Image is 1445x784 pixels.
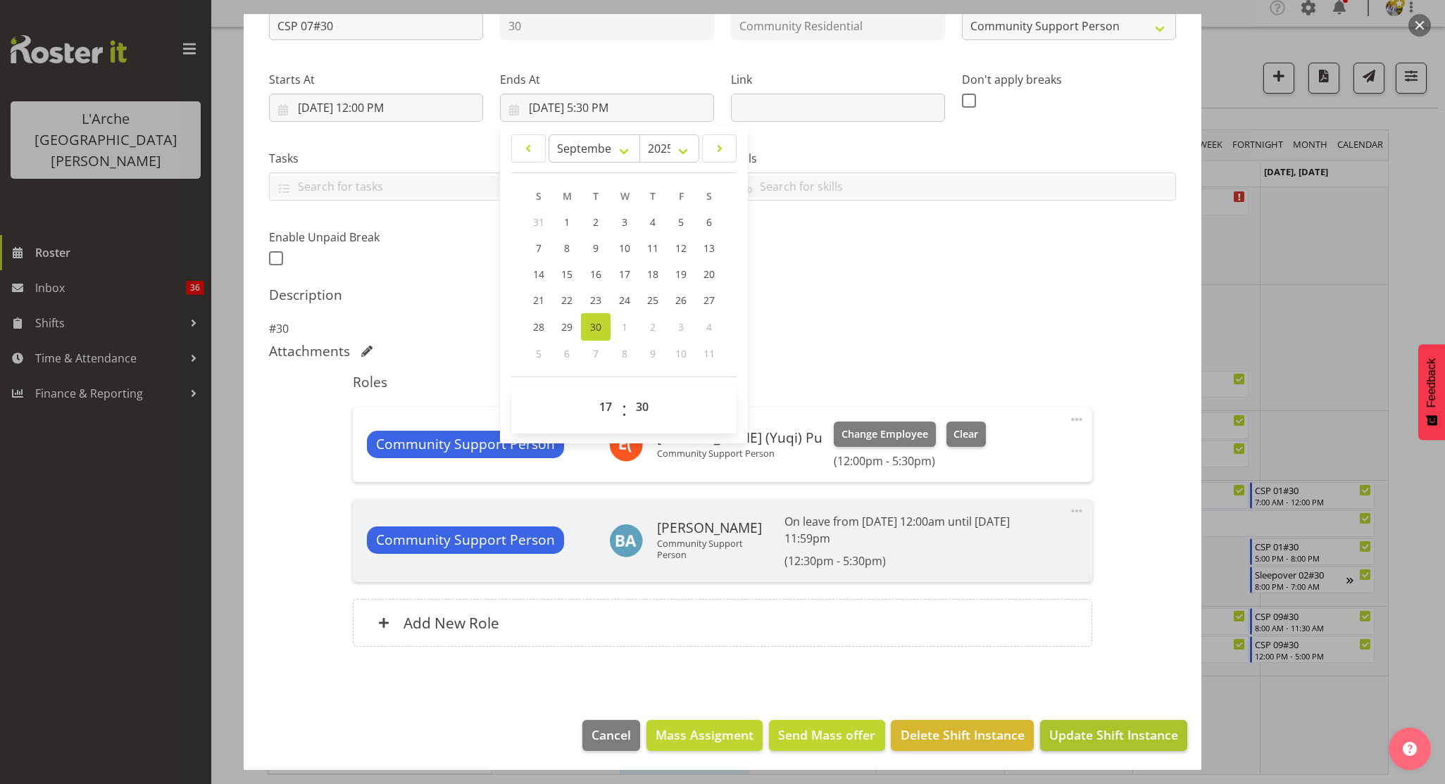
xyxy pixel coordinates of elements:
span: Send Mass offer [778,726,875,744]
a: 27 [695,287,723,313]
span: 30 [590,320,601,334]
a: 5 [667,209,695,235]
a: 18 [639,261,667,287]
span: : [622,393,627,428]
span: 9 [593,241,599,255]
img: bibi-ali4942.jpg [609,524,643,557]
a: 13 [695,235,723,261]
span: 28 [533,320,544,334]
button: Clear [946,422,987,447]
span: 13 [703,241,715,255]
a: 7 [525,235,553,261]
span: 4 [706,320,712,334]
h5: Attachments [269,343,350,360]
span: Community Support Person [376,434,555,455]
a: 14 [525,261,553,287]
a: 26 [667,287,695,313]
a: 9 [581,235,611,261]
span: 5 [536,347,542,360]
span: 11 [703,347,715,360]
a: 15 [553,261,581,287]
label: Starts At [269,71,483,88]
a: 20 [695,261,723,287]
img: estelle-yuqi-pu11509.jpg [609,428,643,462]
span: Change Employee [842,426,928,442]
span: 26 [675,293,687,307]
span: 10 [675,347,687,360]
a: 22 [553,287,581,313]
label: Don't apply breaks [962,71,1176,88]
label: Skills [731,150,1176,167]
button: Cancel [582,720,640,751]
a: 23 [581,287,611,313]
span: Community Support Person [376,530,555,550]
p: Community Support Person [657,448,822,459]
span: Delete Shift Instance [901,726,1025,744]
label: Link [731,71,945,88]
span: 24 [619,293,630,307]
span: 27 [703,293,715,307]
a: 25 [639,287,667,313]
label: Ends At [500,71,714,88]
span: 18 [647,267,658,281]
h6: (12:00pm - 5:30pm) [834,454,986,468]
a: 17 [611,261,639,287]
img: help-xxl-2.png [1403,742,1417,756]
span: W [620,189,630,203]
span: T [593,189,599,203]
span: 5 [678,215,684,229]
span: S [706,189,712,203]
span: 4 [650,215,656,229]
a: 11 [639,235,667,261]
span: 29 [561,320,573,334]
button: Delete Shift Instance [891,720,1033,751]
a: 6 [695,209,723,235]
span: Update Shift Instance [1049,726,1178,744]
span: 15 [561,267,573,281]
span: 9 [650,347,656,360]
span: 31 [533,215,544,229]
span: 23 [590,293,601,307]
button: Mass Assigment [646,720,763,751]
h6: [PERSON_NAME] [657,520,773,536]
span: 8 [564,241,570,255]
span: 8 [622,347,627,360]
span: 20 [703,267,715,281]
span: Clear [953,426,978,442]
h5: Roles [353,374,1091,391]
span: 1 [622,320,627,334]
span: Feedback [1425,358,1438,407]
span: 22 [561,293,573,307]
span: S [536,189,542,203]
input: Search for tasks [270,175,713,197]
span: F [679,189,684,203]
span: M [563,189,572,203]
span: 12 [675,241,687,255]
span: 21 [533,293,544,307]
h6: [PERSON_NAME] (Yuqi) Pu [657,430,822,445]
a: 10 [611,235,639,261]
button: Change Employee [834,422,936,447]
a: 28 [525,313,553,341]
span: 19 [675,267,687,281]
a: 19 [667,261,695,287]
label: Enable Unpaid Break [269,229,483,246]
span: 6 [564,347,570,360]
span: 10 [619,241,630,255]
a: 30 [581,313,611,341]
button: Feedback - Show survey [1418,344,1445,440]
a: 8 [553,235,581,261]
h6: Add New Role [404,614,499,632]
h6: (12:30pm - 5:30pm) [784,554,1056,568]
input: Search for skills [732,175,1175,197]
button: Send Mass offer [769,720,884,751]
a: 1 [553,209,581,235]
span: 17 [619,267,630,281]
a: 12 [667,235,695,261]
a: 3 [611,209,639,235]
span: T [650,189,656,203]
span: 3 [622,215,627,229]
span: 6 [706,215,712,229]
a: 21 [525,287,553,313]
input: Shift Instance Name [269,12,483,40]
